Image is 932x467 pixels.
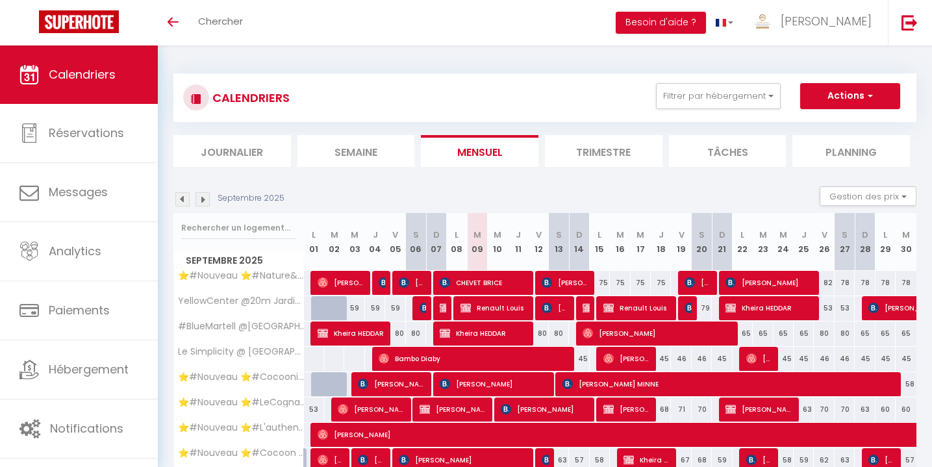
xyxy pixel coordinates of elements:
[631,271,651,295] div: 75
[835,213,855,271] th: 27
[603,397,650,422] span: [PERSON_NAME]
[692,296,712,320] div: 79
[455,229,459,241] abbr: L
[501,397,588,422] span: [PERSON_NAME]
[733,322,753,346] div: 65
[725,296,812,320] span: Kheira HEDDAR
[304,213,324,271] th: 01
[719,229,725,241] abbr: D
[331,229,338,241] abbr: M
[176,296,306,306] span: YellowCenter @20m Jardin Public
[198,14,243,28] span: Chercher
[896,347,916,371] div: 45
[753,12,772,31] img: ...
[447,213,467,271] th: 08
[494,229,501,241] abbr: M
[365,296,385,320] div: 59
[603,346,650,371] span: [PERSON_NAME]
[406,213,426,271] th: 06
[473,229,481,241] abbr: M
[49,66,116,82] span: Calendriers
[712,347,732,371] div: 45
[304,398,324,422] div: 53
[176,448,306,458] span: ⭐️#Nouveau ⭐️#Cocoon ⭐️#Biendormiracognac⭐️
[590,213,610,271] th: 15
[671,398,691,422] div: 71
[659,229,664,241] abbr: J
[365,213,385,271] th: 04
[814,296,834,320] div: 53
[671,347,691,371] div: 46
[692,347,712,371] div: 46
[822,229,827,241] abbr: V
[725,270,812,295] span: [PERSON_NAME]
[460,296,527,320] span: Renault Louis
[344,296,364,320] div: 59
[392,229,398,241] abbr: V
[420,296,426,320] span: D'Island [PERSON_NAME]
[651,398,671,422] div: 68
[610,271,630,295] div: 75
[49,184,108,200] span: Messages
[379,346,566,371] span: Bambo Diaby
[656,83,781,109] button: Filtrer par hébergement
[528,322,548,346] div: 80
[855,398,875,422] div: 63
[842,229,848,241] abbr: S
[753,322,773,346] div: 65
[759,229,767,241] abbr: M
[835,398,855,422] div: 70
[896,213,916,271] th: 30
[598,229,601,241] abbr: L
[671,213,691,271] th: 19
[576,229,583,241] abbr: D
[590,271,610,295] div: 75
[855,271,875,295] div: 78
[440,296,446,320] span: [PERSON_NAME]
[669,135,787,167] li: Tâches
[774,322,794,346] div: 65
[814,271,834,295] div: 82
[794,322,814,346] div: 65
[781,13,872,29] span: [PERSON_NAME]
[426,213,446,271] th: 07
[835,347,855,371] div: 46
[528,213,548,271] th: 12
[896,271,916,295] div: 78
[855,213,875,271] th: 28
[358,372,425,396] span: [PERSON_NAME]
[176,398,306,407] span: ⭐️#Nouveau ⭐️#LeCognaçais ⭐️#Biendormiracognac⭐️
[774,213,794,271] th: 24
[413,229,419,241] abbr: S
[218,192,284,205] p: Septembre 2025
[651,271,671,295] div: 75
[692,213,712,271] th: 20
[835,271,855,295] div: 78
[733,213,753,271] th: 22
[746,346,773,371] span: [PERSON_NAME]
[862,229,868,241] abbr: D
[569,213,589,271] th: 14
[562,372,891,396] span: [PERSON_NAME] MINNE
[725,397,792,422] span: [PERSON_NAME]
[516,229,521,241] abbr: J
[50,420,123,436] span: Notifications
[176,271,306,281] span: ⭐️#Nouveau ⭐️#Nature&Beauty ⭐️#Biendormiracognac ⭐️
[440,321,527,346] span: Kheira HEDDAR
[875,213,896,271] th: 29
[324,213,344,271] th: 02
[610,213,630,271] th: 16
[209,83,290,112] h3: CALENDRIERS
[631,213,651,271] th: 17
[440,372,547,396] span: [PERSON_NAME]
[312,229,316,241] abbr: L
[685,270,711,295] span: [PERSON_NAME]
[883,229,887,241] abbr: L
[794,347,814,371] div: 45
[385,213,405,271] th: 05
[792,135,910,167] li: Planning
[556,229,562,241] abbr: S
[549,322,569,346] div: 80
[902,229,910,241] abbr: M
[740,229,744,241] abbr: L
